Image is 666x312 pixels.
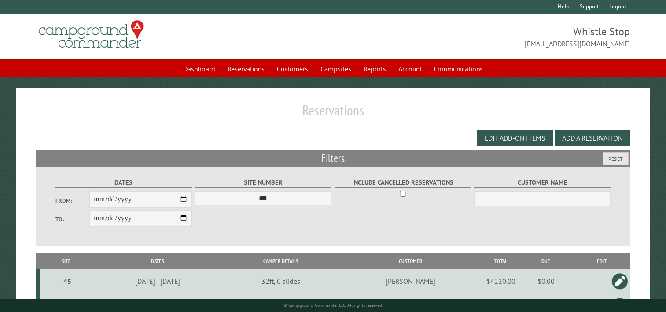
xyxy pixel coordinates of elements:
label: Site Number [195,178,332,188]
h1: Reservations [36,102,630,126]
td: [PERSON_NAME] [338,269,483,293]
label: From: [55,197,90,205]
th: Dates [92,253,223,269]
small: © Campground Commander LLC. All rights reserved. [283,302,383,308]
button: Add a Reservation [555,130,630,146]
a: Reports [358,60,391,77]
th: Camper Details [224,253,339,269]
a: Customers [272,60,313,77]
button: Edit Add-on Items [477,130,553,146]
th: Total [483,253,519,269]
th: Customer [338,253,483,269]
div: 45 [44,277,90,286]
th: Site [40,253,92,269]
label: Include Cancelled Reservations [335,178,471,188]
a: Account [393,60,427,77]
button: Reset [603,152,629,165]
label: To: [55,215,90,223]
a: Reservations [222,60,270,77]
label: Dates [55,178,192,188]
h2: Filters [36,150,630,167]
label: Customer Name [474,178,611,188]
td: $4220.00 [483,269,519,293]
th: Edit [574,253,630,269]
td: $0.00 [519,269,574,293]
td: 32ft, 0 slides [224,269,339,293]
a: Campsites [315,60,357,77]
a: Dashboard [178,60,221,77]
a: Communications [429,60,488,77]
div: [DATE] - [DATE] [93,277,222,286]
span: Whistle Stop [EMAIL_ADDRESS][DOMAIN_NAME] [333,24,630,49]
th: Due [519,253,574,269]
img: Campground Commander [36,17,146,52]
